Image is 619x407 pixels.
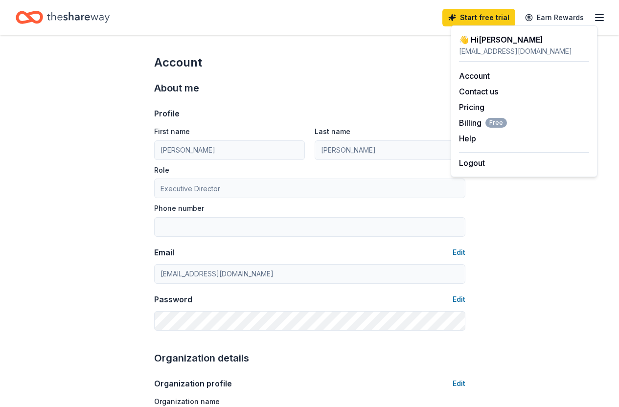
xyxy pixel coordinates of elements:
button: BillingFree [459,117,507,129]
div: Profile [154,108,180,119]
a: Home [16,6,110,29]
button: Contact us [459,86,498,97]
div: 👋 Hi [PERSON_NAME] [459,34,589,45]
label: First name [154,127,190,136]
button: Edit [453,294,465,305]
a: Account [459,71,490,81]
div: Account [154,55,465,70]
button: Edit [453,247,465,258]
div: [EMAIL_ADDRESS][DOMAIN_NAME] [459,45,589,57]
span: Free [485,118,507,128]
button: Help [459,133,476,144]
button: Logout [459,157,485,169]
a: Start free trial [442,9,515,26]
button: Edit [453,378,465,389]
label: Organization name [154,397,220,407]
label: Last name [315,127,350,136]
div: Email [154,247,174,258]
label: Role [154,165,169,175]
a: Pricing [459,102,484,112]
div: Password [154,294,192,305]
span: Billing [459,117,507,129]
div: Organization profile [154,378,232,389]
div: About me [154,80,465,96]
div: Organization details [154,350,465,366]
a: Earn Rewards [519,9,590,26]
label: Phone number [154,203,204,213]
